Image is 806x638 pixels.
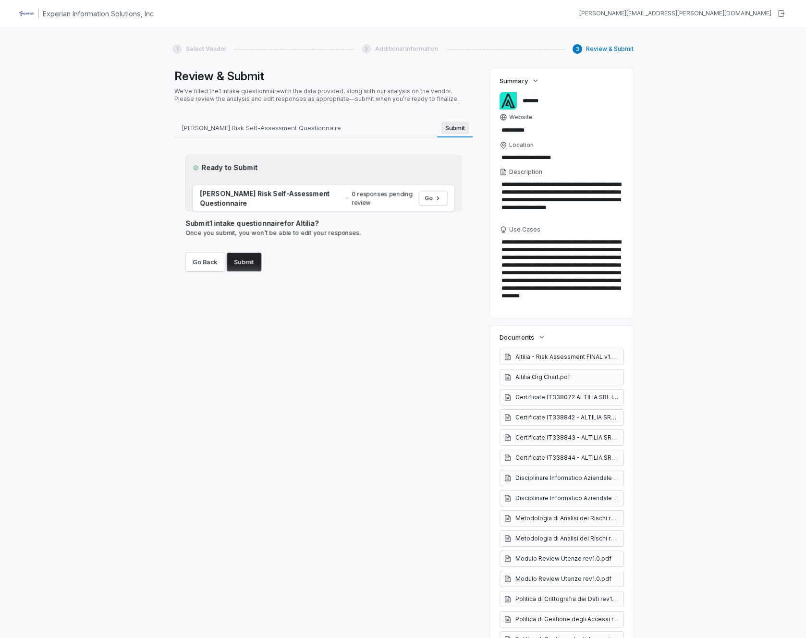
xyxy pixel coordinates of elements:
[573,44,582,54] div: 3
[509,113,533,121] span: Website
[515,454,620,462] span: Certificate IT338844 - ALTILIA SRL - ISO27018 - VER 1 ENG.pdf
[515,393,620,401] span: Certificate IT338072 ALTILIA SRL ISO9001 VER 1 ENG.pdf
[174,87,473,103] p: We've filled the 1 intake questionnaire with the data provided, along with our analysis on the ve...
[509,226,540,233] span: Use Cases
[193,163,454,172] h2: Ready to Submit
[172,44,182,54] div: 1
[515,515,620,522] span: Metodologia di Analisi dei Rischi rev1.0_DRAFT.pdf
[579,10,771,17] div: [PERSON_NAME][EMAIL_ADDRESS][PERSON_NAME][DOMAIN_NAME]
[419,191,447,205] button: Go
[500,178,624,222] textarea: Description
[515,474,620,482] span: Disciplinare Informatico Aziendale rev1.0.pdf
[515,373,570,381] span: Altilia Org Chart.pdf
[185,252,225,271] button: Go Back
[345,189,416,207] span: 0 responses pending review
[497,72,542,89] button: Summary
[509,168,542,176] span: Description
[500,123,608,137] input: Website
[500,235,624,310] textarea: Use Cases
[515,595,620,603] span: Politica di Crittografia dei Dati rev1.0.pdf
[515,535,620,542] span: Metodologia di Analisi dei Rischi rev1.0_DRAFT.pdf
[500,151,624,164] input: Location
[586,45,634,53] span: Review & Submit
[515,555,611,563] span: Modulo Review Utenze rev1.0.pdf
[509,141,534,149] span: Location
[43,9,154,19] h1: Experian Information Solutions, Inc
[515,414,620,421] span: Certificate IT338842 - ALTILIA SRL - ISO27001 - VER 1 ENG.pdf
[515,434,620,442] span: Certificate IT338843 - ALTILIA SRL - ISO27017 - VER 1 ENG (1).pdf
[515,353,620,361] span: Altilia - Risk Assessment FINAL v1.0.pdf
[178,122,345,134] span: [PERSON_NAME] Risk Self-Assessment Questionnaire
[19,6,35,21] img: Clerk Logo
[497,329,548,346] button: Documents
[441,122,469,134] span: Submit
[185,219,462,228] h2: Submit 1 intake questionnaire for Altilia ?
[185,211,462,245] div: Once you submit, you won’t be able to edit your responses.
[174,69,473,84] h1: Review & Submit
[200,189,341,208] h3: [PERSON_NAME] Risk Self-Assessment Questionnaire
[186,45,227,53] span: Select Vendor
[515,615,620,623] span: Politica di Gestione degli Accessi rev1.0_DRAFT.pdf
[515,494,620,502] span: Disciplinare Informatico Aziendale rev1.0.pdf
[515,575,611,583] span: Modulo Review Utenze rev1.0.pdf
[375,45,438,53] span: Additional Information
[500,76,527,85] span: Summary
[227,252,261,271] button: Submit
[362,44,371,54] div: 2
[500,333,534,342] span: Documents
